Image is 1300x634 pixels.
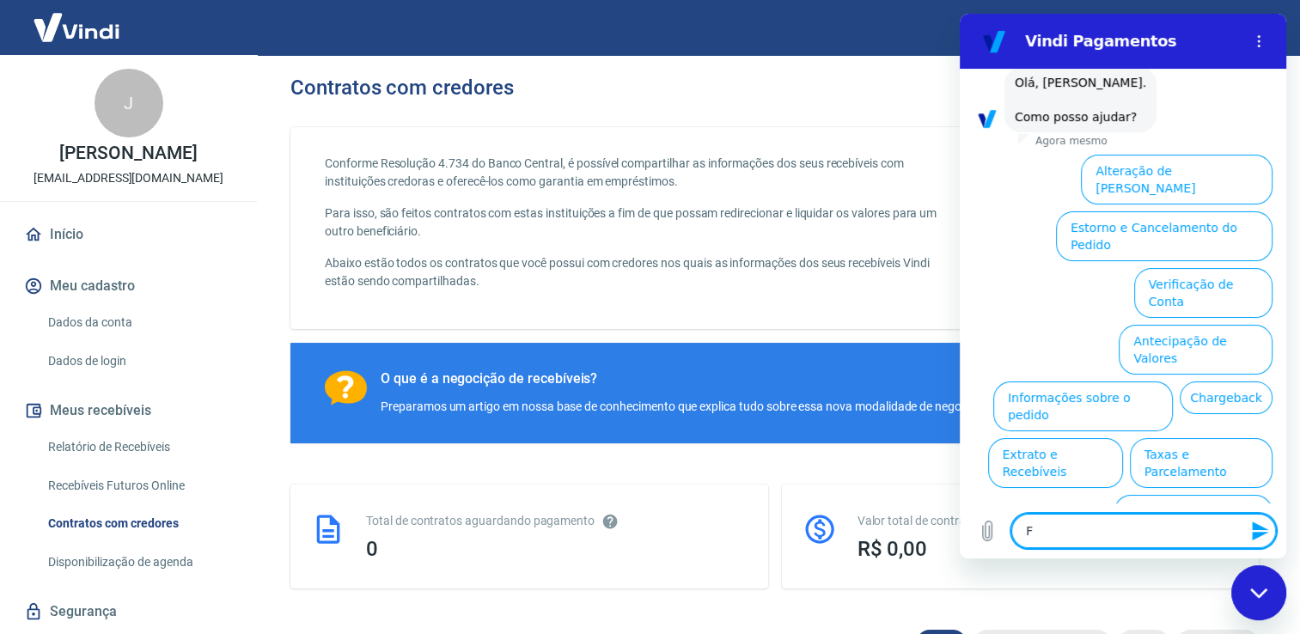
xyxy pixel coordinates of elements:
[325,155,955,191] p: Conforme Resolução 4.734 do Banco Central, é possível compartilhar as informações dos seus recebí...
[366,512,748,530] div: Total de contratos aguardando pagamento
[21,1,132,53] img: Vindi
[601,513,619,530] svg: Esses contratos não se referem à Vindi, mas sim a outras instituições.
[381,398,1090,416] div: Preparamos um artigo em nossa base de conhecimento que explica tudo sobre essa nova modalidade de...
[21,267,236,305] button: Meu cadastro
[21,593,236,631] a: Segurança
[381,370,1090,387] div: O que é a negocição de recebíveis?
[34,169,223,187] p: [EMAIL_ADDRESS][DOMAIN_NAME]
[960,14,1286,558] iframe: Janela de mensagens
[59,144,197,162] p: [PERSON_NAME]
[41,468,236,503] a: Recebíveis Futuros Online
[366,537,748,561] div: 0
[21,216,236,253] a: Início
[41,506,236,541] a: Contratos com credores
[41,430,236,465] a: Relatório de Recebíveis
[858,512,1239,530] div: Valor total de contratos aguardando pagamento
[41,344,236,379] a: Dados de login
[290,76,514,100] h3: Contratos com credores
[1218,12,1279,44] button: Sair
[95,69,163,137] div: J
[41,305,236,340] a: Dados da conta
[325,370,367,405] img: Ícone com um ponto de interrogação.
[41,545,236,580] a: Disponibilização de agenda
[21,392,236,430] button: Meus recebíveis
[325,204,955,241] p: Para isso, são feitos contratos com estas instituições a fim de que possam redirecionar e liquida...
[858,537,928,561] span: R$ 0,00
[1231,565,1286,620] iframe: Botão para abrir a janela de mensagens, conversa em andamento
[325,254,955,290] p: Abaixo estão todos os contratos que você possui com credores nos quais as informações dos seus re...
